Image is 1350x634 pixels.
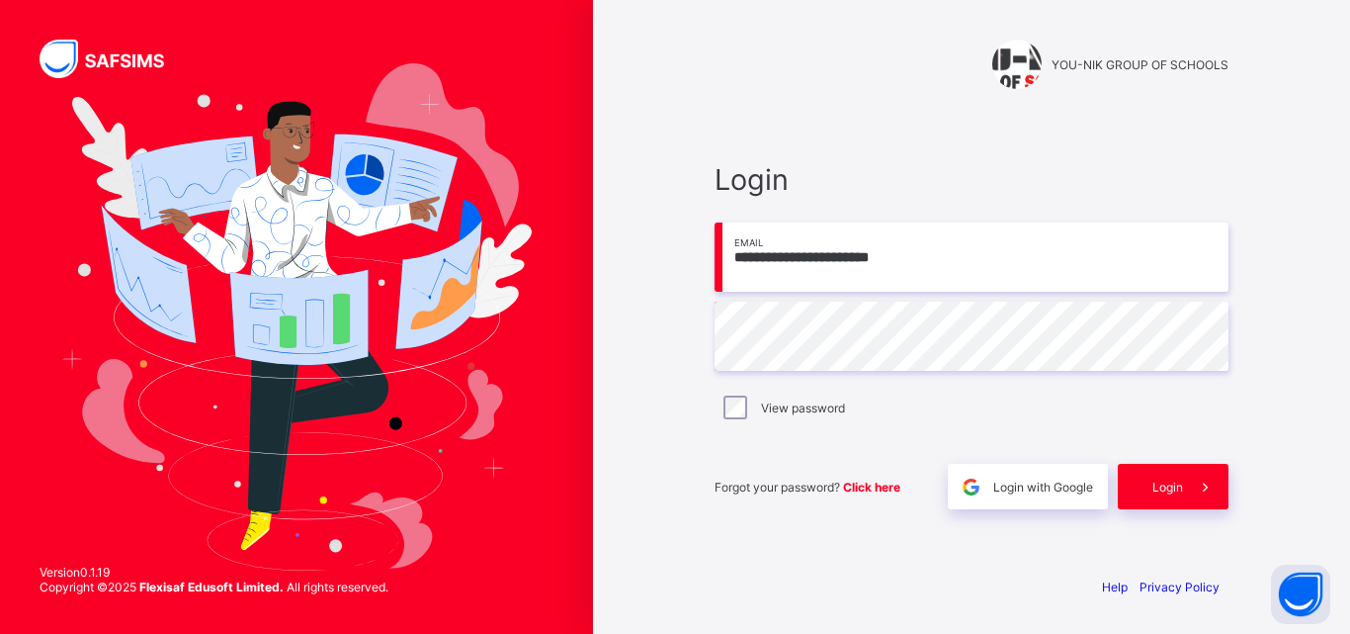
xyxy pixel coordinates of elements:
[1102,580,1128,594] a: Help
[715,480,900,495] span: Forgot your password?
[1139,580,1220,594] a: Privacy Policy
[715,162,1228,197] span: Login
[40,565,388,580] span: Version 0.1.19
[843,480,900,495] a: Click here
[1271,565,1330,624] button: Open asap
[139,580,284,594] strong: Flexisaf Edusoft Limited.
[40,40,188,78] img: SAFSIMS Logo
[761,401,845,415] label: View password
[40,580,388,594] span: Copyright © 2025 All rights reserved.
[993,480,1093,495] span: Login with Google
[960,476,982,498] img: google.396cfc9801f0270233282035f929180a.svg
[1152,480,1183,495] span: Login
[61,63,532,570] img: Hero Image
[1052,57,1228,72] span: YOU-NIK GROUP OF SCHOOLS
